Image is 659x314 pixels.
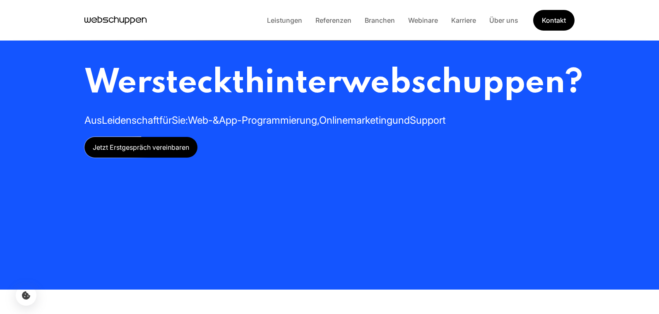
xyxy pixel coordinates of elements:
span: für [159,114,172,126]
span: Sie: [172,114,188,126]
a: Branchen [358,16,402,24]
span: Wer [84,67,151,100]
button: Cookie-Einstellungen öffnen [16,285,36,306]
span: Support [410,114,446,126]
span: Web- [188,114,213,126]
a: Hauptseite besuchen [84,14,147,26]
a: Leistungen [260,16,309,24]
a: Über uns [483,16,525,24]
a: Jetzt Erstgespräch vereinbaren [84,137,197,158]
a: Webinare [402,16,445,24]
a: Referenzen [309,16,358,24]
span: hinter [244,67,342,100]
span: steckt [151,67,244,100]
a: Get Started [533,10,575,31]
span: Onlinemarketing [319,114,392,126]
a: Karriere [445,16,483,24]
span: und [392,114,410,126]
span: App-Programmierung, [219,114,319,126]
span: Aus [84,114,102,126]
span: & [213,114,219,126]
span: Leidenschaft [102,114,159,126]
span: webschuppen? [342,67,582,100]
